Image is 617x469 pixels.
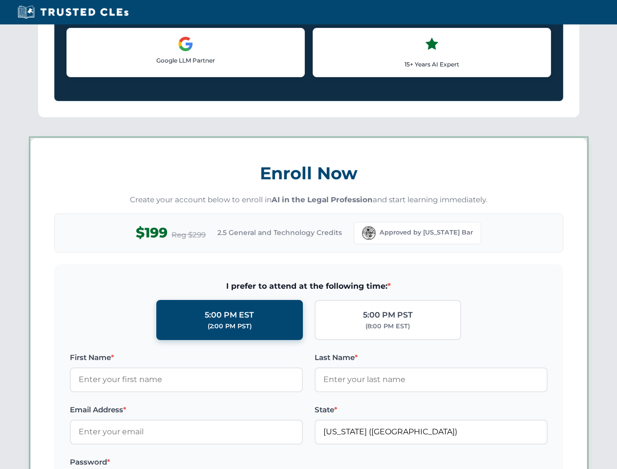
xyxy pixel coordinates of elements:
label: Password [70,456,303,468]
strong: AI in the Legal Profession [272,195,373,204]
span: Approved by [US_STATE] Bar [380,228,473,237]
h3: Enroll Now [54,158,563,189]
img: Trusted CLEs [15,5,131,20]
div: (2:00 PM PST) [208,321,252,331]
input: Enter your first name [70,367,303,392]
input: Florida (FL) [315,420,548,444]
label: Last Name [315,352,548,363]
label: State [315,404,548,416]
span: I prefer to attend at the following time: [70,280,548,293]
label: Email Address [70,404,303,416]
span: 2.5 General and Technology Credits [217,227,342,238]
input: Enter your last name [315,367,548,392]
input: Enter your email [70,420,303,444]
div: 5:00 PM EST [205,309,254,321]
div: (8:00 PM EST) [365,321,410,331]
label: First Name [70,352,303,363]
p: Google LLM Partner [75,56,297,65]
p: 15+ Years AI Expert [321,60,543,69]
img: Google [178,36,193,52]
img: Florida Bar [362,226,376,240]
p: Create your account below to enroll in and start learning immediately. [54,194,563,206]
span: Reg $299 [171,229,206,241]
div: 5:00 PM PST [363,309,413,321]
span: $199 [136,222,168,244]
